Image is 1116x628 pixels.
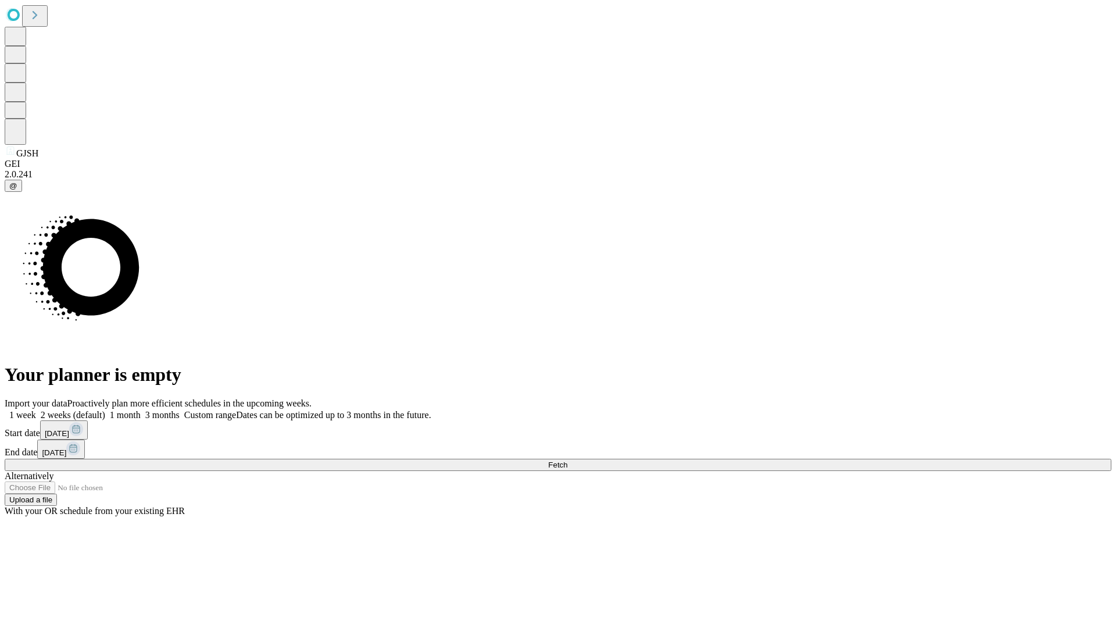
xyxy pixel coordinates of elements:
span: Custom range [184,410,236,420]
span: With your OR schedule from your existing EHR [5,506,185,516]
span: 2 weeks (default) [41,410,105,420]
div: End date [5,440,1111,459]
button: @ [5,180,22,192]
div: GEI [5,159,1111,169]
span: GJSH [16,148,38,158]
span: [DATE] [45,429,69,438]
button: Fetch [5,459,1111,471]
div: 2.0.241 [5,169,1111,180]
div: Start date [5,420,1111,440]
button: [DATE] [37,440,85,459]
span: Fetch [548,461,567,469]
span: 3 months [145,410,180,420]
h1: Your planner is empty [5,364,1111,386]
span: Proactively plan more efficient schedules in the upcoming weeks. [67,398,312,408]
span: Import your data [5,398,67,408]
span: 1 week [9,410,36,420]
span: @ [9,181,17,190]
span: Dates can be optimized up to 3 months in the future. [236,410,431,420]
span: [DATE] [42,448,66,457]
span: Alternatively [5,471,53,481]
span: 1 month [110,410,141,420]
button: [DATE] [40,420,88,440]
button: Upload a file [5,494,57,506]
